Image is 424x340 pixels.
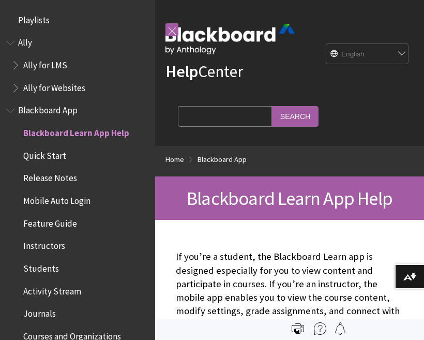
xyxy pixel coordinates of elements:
[6,34,149,97] nav: Book outline for Anthology Ally Help
[18,102,78,116] span: Blackboard App
[23,215,77,229] span: Feature Guide
[23,170,77,184] span: Release Notes
[23,124,129,138] span: Blackboard Learn App Help
[6,11,149,29] nav: Book outline for Playlists
[198,153,247,166] a: Blackboard App
[326,44,409,65] select: Site Language Selector
[23,305,56,319] span: Journals
[18,11,50,25] span: Playlists
[23,79,85,93] span: Ally for Websites
[23,192,90,206] span: Mobile Auto Login
[23,56,67,70] span: Ally for LMS
[314,322,326,335] img: More help
[23,260,59,274] span: Students
[292,322,304,335] img: Print
[187,186,392,210] span: Blackboard Learn App Help
[334,322,346,335] img: Follow this page
[165,24,295,54] img: Blackboard by Anthology
[272,106,319,126] input: Search
[176,250,403,331] p: If you’re a student, the Blackboard Learn app is designed especially for you to view content and ...
[165,153,184,166] a: Home
[165,61,243,82] a: HelpCenter
[23,238,65,252] span: Instructors
[23,283,81,297] span: Activity Stream
[165,61,198,82] strong: Help
[18,34,32,48] span: Ally
[23,147,66,161] span: Quick Start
